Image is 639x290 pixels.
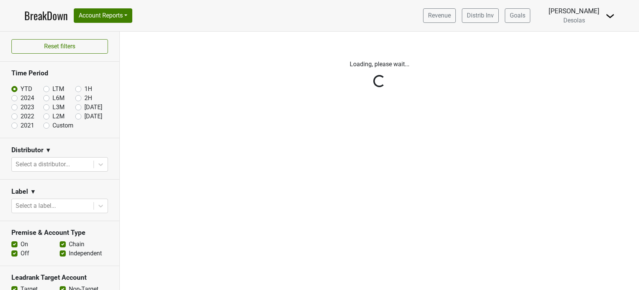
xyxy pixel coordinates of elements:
p: Loading, please wait... [168,60,590,69]
div: [PERSON_NAME] [549,6,599,16]
a: Distrib Inv [462,8,499,23]
span: Desolas [563,17,585,24]
a: Revenue [423,8,456,23]
img: Dropdown Menu [606,11,615,21]
button: Account Reports [74,8,132,23]
a: BreakDown [24,8,68,24]
a: Goals [505,8,530,23]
